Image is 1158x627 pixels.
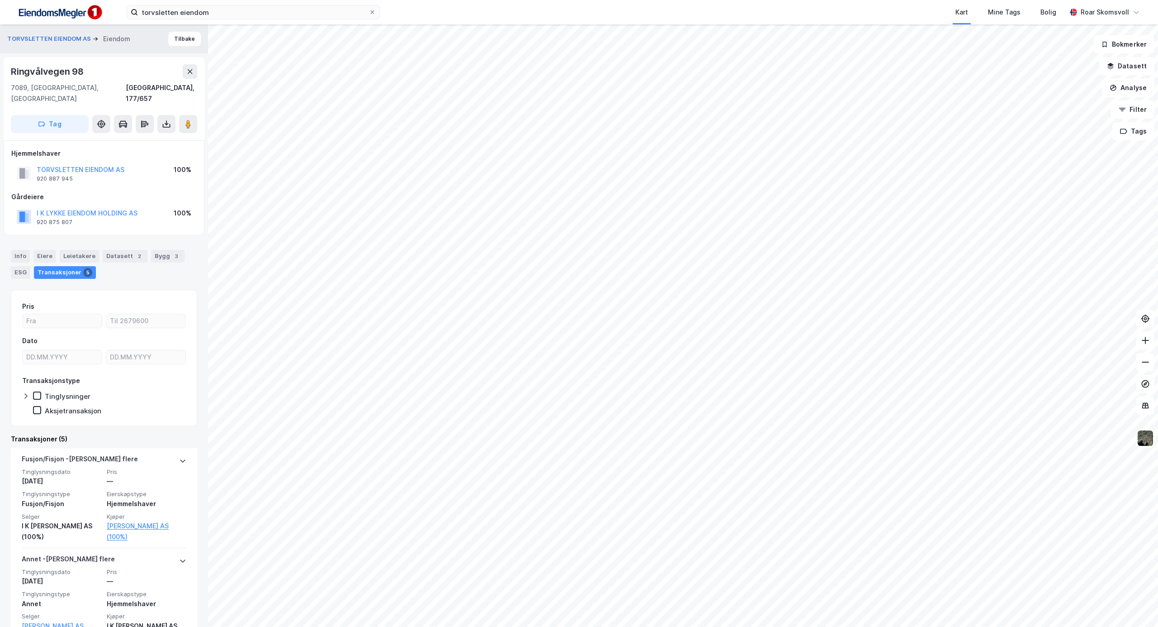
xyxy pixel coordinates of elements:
div: 3 [172,252,181,261]
button: Datasett [1099,57,1154,75]
iframe: Chat Widget [1113,584,1158,627]
span: Eierskapstype [107,490,186,498]
div: Eiere [33,250,56,263]
div: Bygg [151,250,185,263]
div: Annet [22,598,101,609]
img: 9k= [1137,430,1154,447]
span: Pris [107,468,186,476]
div: [DATE] [22,576,101,587]
div: 100% [174,164,191,175]
a: [PERSON_NAME] AS (100%) [107,521,186,542]
div: Aksjetransaksjon [45,407,101,415]
img: F4PB6Px+NJ5v8B7XTbfpPpyloAAAAASUVORK5CYII= [14,2,105,23]
div: Datasett [103,250,147,263]
div: — [107,476,186,487]
div: Eiendom [103,34,130,44]
div: Pris [22,301,34,312]
div: Roar Skomsvoll [1081,7,1129,18]
div: Dato [22,335,38,346]
button: Tags [1112,122,1154,140]
div: Annet - [PERSON_NAME] flere [22,554,115,568]
div: Ringvålvegen 98 [11,64,85,79]
span: Kjøper [107,613,186,620]
button: Analyse [1102,79,1154,97]
button: Filter [1111,101,1154,119]
span: Selger [22,513,101,521]
button: Bokmerker [1093,35,1154,53]
span: Tinglysningstype [22,490,101,498]
div: Hjemmelshaver [107,598,186,609]
input: Til 2679600 [106,314,185,328]
div: Fusjon/Fisjon - [PERSON_NAME] flere [22,454,138,468]
input: DD.MM.YYYY [23,350,102,364]
div: Transaksjonstype [22,375,80,386]
div: [GEOGRAPHIC_DATA], 177/657 [126,82,197,104]
div: — [107,576,186,587]
div: Hjemmelshaver [11,148,197,159]
div: 2 [135,252,144,261]
button: Tag [11,115,89,133]
span: Selger [22,613,101,620]
span: Eierskapstype [107,590,186,598]
div: Gårdeiere [11,191,197,202]
span: Tinglysningsdato [22,568,101,576]
button: Tilbake [168,32,201,46]
div: [DATE] [22,476,101,487]
div: Fusjon/Fisjon [22,498,101,509]
input: DD.MM.YYYY [106,350,185,364]
div: 100% [174,208,191,219]
input: Fra [23,314,102,328]
div: Bolig [1040,7,1056,18]
input: Søk på adresse, matrikkel, gårdeiere, leietakere eller personer [138,5,369,19]
div: Kontrollprogram for chat [1113,584,1158,627]
span: Tinglysningstype [22,590,101,598]
span: Kjøper [107,513,186,521]
div: Tinglysninger [45,392,90,401]
div: 920 887 945 [37,175,73,182]
span: Pris [107,568,186,576]
div: I K [PERSON_NAME] AS (100%) [22,521,101,542]
div: Hjemmelshaver [107,498,186,509]
div: 920 875 807 [37,219,72,226]
div: Transaksjoner (5) [11,434,197,445]
div: Transaksjoner [34,266,96,279]
div: Info [11,250,30,263]
div: Mine Tags [988,7,1020,18]
div: 7089, [GEOGRAPHIC_DATA], [GEOGRAPHIC_DATA] [11,82,126,104]
span: Tinglysningsdato [22,468,101,476]
button: TORVSLETTEN EIENDOM AS [7,34,93,43]
div: Leietakere [60,250,99,263]
div: 5 [83,268,92,277]
div: Kart [955,7,968,18]
div: ESG [11,266,30,279]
